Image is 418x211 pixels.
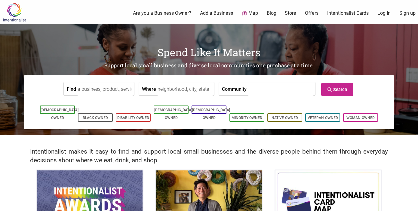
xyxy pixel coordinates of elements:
h2: Intentionalist makes it easy to find and support local small businesses and the diverse people be... [30,147,388,165]
a: Minority-Owned [232,116,262,120]
a: Woman-Owned [346,116,375,120]
label: Where [142,82,156,95]
a: Blog [267,10,276,17]
label: Find [67,82,76,95]
a: Intentionalist Cards [327,10,369,17]
a: Black-Owned [83,116,108,120]
a: [DEMOGRAPHIC_DATA]-Owned [192,108,231,120]
a: Veteran-Owned [308,116,338,120]
a: Are you a Business Owner? [133,10,191,17]
a: Search [321,83,353,96]
a: Store [285,10,296,17]
label: Community [222,82,247,95]
a: Offers [305,10,318,17]
a: [DEMOGRAPHIC_DATA]-Owned [154,108,193,120]
a: Native-Owned [272,116,298,120]
a: Log In [377,10,391,17]
input: a business, product, service [78,82,133,96]
a: Add a Business [200,10,233,17]
a: Sign up [399,10,416,17]
a: [DEMOGRAPHIC_DATA]-Owned [41,108,80,120]
input: neighborhood, city, state [158,82,213,96]
a: Map [242,10,258,17]
a: Disability-Owned [117,116,149,120]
